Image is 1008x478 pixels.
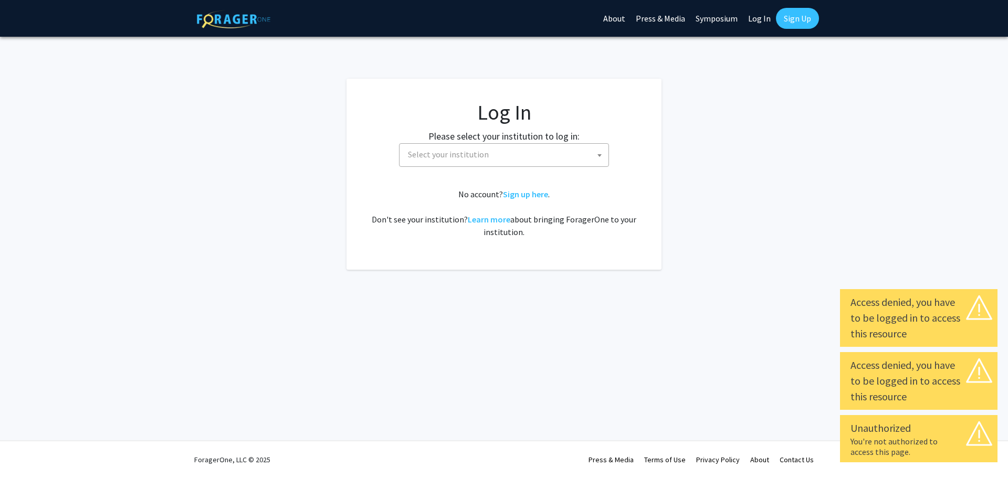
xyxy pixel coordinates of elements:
div: No account? . Don't see your institution? about bringing ForagerOne to your institution. [367,188,640,238]
a: Privacy Policy [696,455,740,464]
div: Unauthorized [850,420,987,436]
a: Terms of Use [644,455,686,464]
a: About [750,455,769,464]
span: Select your institution [399,143,609,167]
a: Press & Media [589,455,634,464]
label: Please select your institution to log in: [428,129,580,143]
a: Contact Us [780,455,814,464]
div: You're not authorized to access this page. [850,436,987,457]
div: ForagerOne, LLC © 2025 [194,441,270,478]
a: Sign up here [503,189,548,199]
div: Access denied, you have to be logged in to access this resource [850,357,987,405]
img: ForagerOne Logo [197,10,270,28]
h1: Log In [367,100,640,125]
a: Learn more about bringing ForagerOne to your institution [468,214,510,225]
span: Select your institution [408,149,489,160]
a: Sign Up [776,8,819,29]
span: Select your institution [404,144,608,165]
div: Access denied, you have to be logged in to access this resource [850,294,987,342]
